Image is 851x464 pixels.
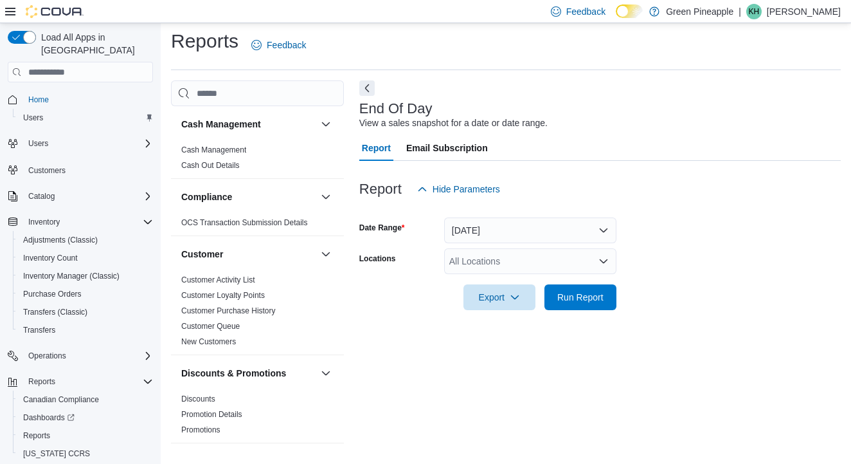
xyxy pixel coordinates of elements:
a: [US_STATE] CCRS [18,446,95,461]
div: Customer [171,272,344,355]
a: Dashboards [13,409,158,427]
div: View a sales snapshot for a date or date range. [359,116,548,130]
a: OCS Transaction Submission Details [181,218,308,227]
span: Operations [28,351,66,361]
button: Reports [13,427,158,445]
label: Locations [359,254,396,264]
a: Promotion Details [181,410,242,419]
span: Inventory Manager (Classic) [23,271,120,281]
span: Dark Mode [616,18,616,19]
span: Home [28,95,49,105]
button: Reports [3,373,158,391]
button: Next [359,80,375,96]
button: Users [3,135,158,153]
span: Users [23,113,43,123]
span: Purchase Orders [18,286,153,302]
button: Customer [181,248,316,261]
a: Dashboards [18,410,80,425]
a: Transfers [18,322,60,338]
span: Canadian Compliance [23,394,99,405]
a: Promotions [181,425,220,434]
span: Reports [18,428,153,443]
a: Inventory Count [18,250,83,266]
h3: Discounts & Promotions [181,367,286,380]
span: Transfers (Classic) [23,307,87,317]
span: [US_STATE] CCRS [23,449,90,459]
span: Users [28,138,48,149]
span: Washington CCRS [18,446,153,461]
span: Users [18,110,153,125]
a: Customer Queue [181,322,240,331]
a: Adjustments (Classic) [18,232,103,248]
button: Run Report [544,284,616,310]
button: Cash Management [318,116,334,132]
span: Home [23,91,153,107]
span: Reports [23,374,153,389]
span: Inventory [28,217,60,227]
button: Home [3,90,158,109]
span: Feedback [267,39,306,51]
button: Adjustments (Classic) [13,231,158,249]
a: Inventory Manager (Classic) [18,268,125,284]
input: Dark Mode [616,5,643,18]
span: Load All Apps in [GEOGRAPHIC_DATA] [36,31,153,57]
span: Transfers [18,322,153,338]
span: Adjustments (Classic) [18,232,153,248]
span: Customers [28,165,66,176]
button: Customers [3,160,158,179]
div: Compliance [171,215,344,236]
button: Inventory Manager (Classic) [13,267,158,285]
a: Transfers (Classic) [18,304,93,320]
div: Discounts & Promotions [171,391,344,443]
button: Catalog [23,189,60,204]
button: Compliance [181,190,316,203]
button: [DATE] [444,218,616,243]
a: Customer Activity List [181,275,255,284]
span: Users [23,136,153,151]
span: Operations [23,348,153,364]
span: Catalog [23,189,153,204]
span: Run Report [557,291,604,304]
button: Users [13,109,158,127]
a: Customer Purchase History [181,306,276,315]
h3: End Of Day [359,101,433,116]
p: [PERSON_NAME] [767,4,841,19]
span: Inventory Count [23,253,78,263]
a: Feedback [246,32,311,58]
span: Adjustments (Classic) [23,235,98,245]
a: New Customers [181,337,236,346]
span: Dashboards [18,410,153,425]
span: KH [749,4,760,19]
h3: Compliance [181,190,232,203]
a: Users [18,110,48,125]
button: Export [463,284,535,310]
button: Operations [23,348,71,364]
span: Dashboards [23,413,75,423]
button: Operations [3,347,158,365]
button: Users [23,136,53,151]
button: [US_STATE] CCRS [13,445,158,463]
h3: Report [359,181,402,197]
button: Inventory Count [13,249,158,267]
button: Compliance [318,189,334,205]
p: Green Pineapple [666,4,733,19]
a: Customers [23,163,71,178]
button: Hide Parameters [412,176,505,202]
a: Cash Management [181,145,246,154]
button: Purchase Orders [13,285,158,303]
p: | [739,4,741,19]
label: Date Range [359,223,405,233]
span: Customers [23,162,153,178]
span: Report [362,135,391,161]
h1: Reports [171,28,238,54]
button: Discounts & Promotions [318,366,334,381]
button: Inventory [3,213,158,231]
span: Hide Parameters [433,183,500,196]
a: Reports [18,428,55,443]
a: Customer Loyalty Points [181,291,265,300]
button: Inventory [23,214,65,230]
button: Catalog [3,187,158,205]
a: Purchase Orders [18,286,87,302]
span: Transfers [23,325,55,335]
span: Catalog [28,191,55,201]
